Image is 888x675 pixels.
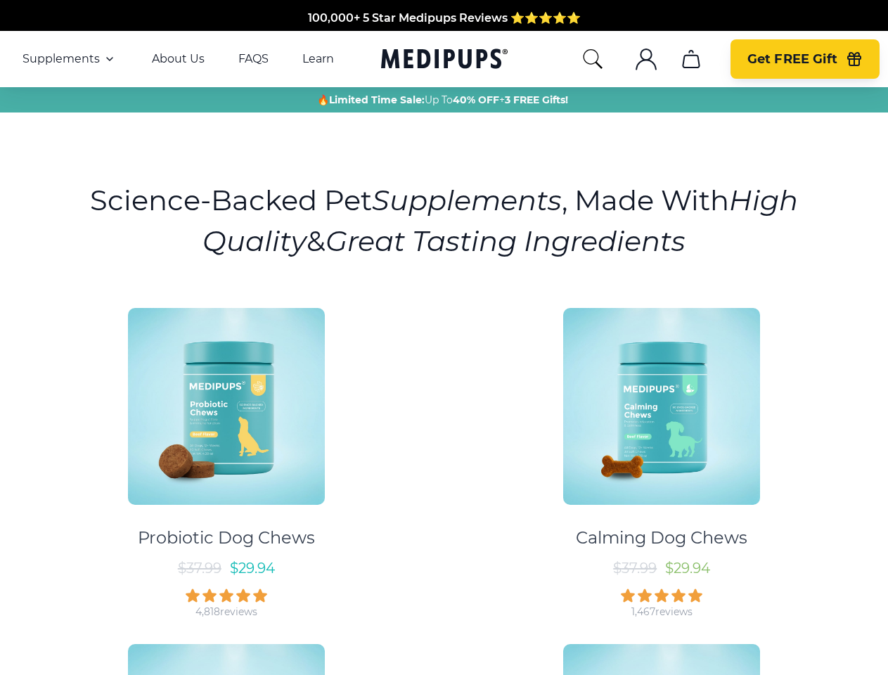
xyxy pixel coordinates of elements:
[317,93,568,107] span: 🔥 Up To +
[138,527,315,548] div: Probiotic Dog Chews
[15,295,438,619] a: Probiotic Dog Chews - MedipupsProbiotic Dog Chews$37.99$29.944,818reviews
[731,39,880,79] button: Get FREE Gift
[613,560,657,577] span: $ 37.99
[629,42,663,76] button: account
[195,605,257,619] div: 4,818 reviews
[372,183,562,217] i: Supplements
[563,308,760,505] img: Calming Dog Chews - Medipups
[665,560,710,577] span: $ 29.94
[230,560,275,577] span: $ 29.94
[326,224,686,258] i: Great Tasting Ingredients
[178,560,221,577] span: $ 37.99
[22,51,118,67] button: Supplements
[89,180,799,262] h1: Science-Backed Pet , Made With &
[210,15,678,28] span: Made In The [GEOGRAPHIC_DATA] from domestic & globally sourced ingredients
[152,52,205,66] a: About Us
[747,51,837,67] span: Get FREE Gift
[674,42,708,76] button: cart
[238,52,269,66] a: FAQS
[381,46,508,75] a: Medipups
[631,605,693,619] div: 1,467 reviews
[128,308,325,505] img: Probiotic Dog Chews - Medipups
[581,48,604,70] button: search
[451,295,874,619] a: Calming Dog Chews - MedipupsCalming Dog Chews$37.99$29.941,467reviews
[22,52,100,66] span: Supplements
[302,52,334,66] a: Learn
[576,527,747,548] div: Calming Dog Chews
